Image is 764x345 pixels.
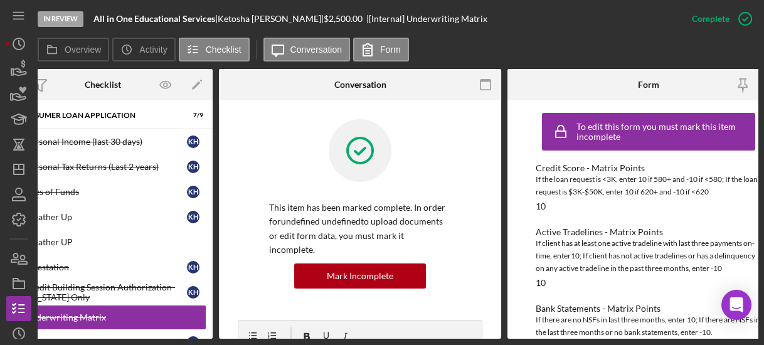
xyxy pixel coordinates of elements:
[294,263,426,289] button: Mark Incomplete
[187,135,199,148] div: K H
[25,262,187,272] div: Attestation
[536,237,761,275] div: If client has at least one active tradeline with last three payments on-time, enter10; If client ...
[536,314,761,339] div: If there are no NSFs in last three months, enter 10; If there are NSFs in the last three months o...
[638,80,659,90] div: Form
[536,201,546,211] div: 10
[25,162,187,172] div: Personal Tax Returns (Last 2 years)
[187,186,199,198] div: K H
[65,45,101,55] label: Overview
[25,237,206,247] div: Weather UP
[187,211,199,223] div: K H
[380,45,401,55] label: Form
[366,14,487,24] div: | [Internal] Underwriting Matrix
[187,161,199,173] div: K H
[679,6,758,31] button: Complete
[25,312,206,322] div: Underwriting Matrix
[536,227,761,237] div: Active Tradelines - Matrix Points
[93,13,215,24] b: All in One Educational Services
[576,122,752,142] div: To edit this form you must mark this item incomplete
[334,80,386,90] div: Conversation
[290,45,342,55] label: Conversation
[536,278,546,288] div: 10
[536,173,761,198] div: If the loan request is <3K, enter 10 if 580+ and -10 if <580; If the loan request is $3K-$50K, en...
[721,290,751,320] div: Open Intercom Messenger
[218,14,324,24] div: Ketosha [PERSON_NAME] |
[181,112,203,119] div: 7 / 9
[179,38,250,61] button: Checklist
[692,6,730,31] div: Complete
[206,45,241,55] label: Checklist
[25,282,187,302] div: Credit Building Session Authorization- [US_STATE] Only
[187,286,199,299] div: K H
[112,38,175,61] button: Activity
[327,263,393,289] div: Mark Incomplete
[269,201,451,257] p: This item has been marked complete. In order for undefined undefined to upload documents or edit ...
[25,187,187,197] div: Uses of Funds
[25,212,187,222] div: Weather Up
[25,137,187,147] div: Personal Income (last 30 days)
[85,80,121,90] div: Checklist
[139,45,167,55] label: Activity
[18,112,172,119] div: Consumer Loan Application
[263,38,351,61] button: Conversation
[353,38,409,61] button: Form
[38,38,109,61] button: Overview
[324,14,366,24] div: $2,500.00
[38,11,83,27] div: In Review
[93,14,218,24] div: |
[187,261,199,273] div: K H
[536,163,761,173] div: Credit Score - Matrix Points
[536,304,761,314] div: Bank Statements - Matrix Points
